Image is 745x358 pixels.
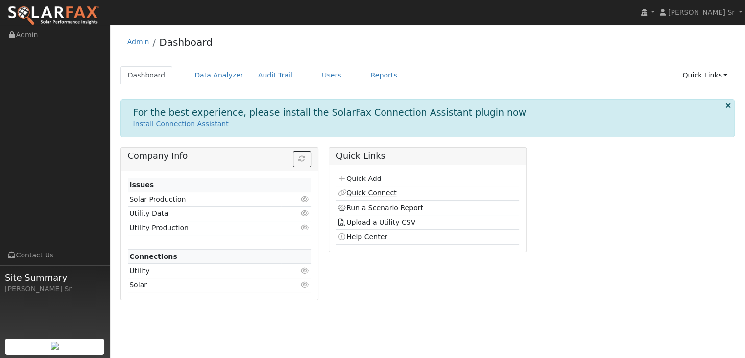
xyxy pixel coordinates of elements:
span: Site Summary [5,271,105,284]
a: Users [314,66,349,84]
td: Utility Production [128,221,282,235]
h5: Company Info [128,151,311,161]
img: retrieve [51,342,59,350]
a: Audit Trail [251,66,300,84]
i: Click to view [301,196,310,203]
td: Solar Production [128,192,282,206]
strong: Issues [129,181,154,189]
h5: Quick Links [336,151,519,161]
a: Data Analyzer [187,66,251,84]
i: Click to view [301,224,310,231]
a: Help Center [337,233,387,241]
i: Click to view [301,267,310,274]
strong: Connections [129,253,177,260]
a: Run a Scenario Report [337,204,423,212]
a: Dashboard [159,36,213,48]
td: Utility Data [128,206,282,221]
div: [PERSON_NAME] Sr [5,284,105,294]
a: Dashboard [120,66,173,84]
a: Admin [127,38,149,46]
span: [PERSON_NAME] Sr [668,8,735,16]
i: Click to view [301,210,310,217]
i: Click to view [301,281,310,288]
a: Quick Connect [337,189,396,197]
td: Utility [128,264,282,278]
h1: For the best experience, please install the SolarFax Connection Assistant plugin now [133,107,527,118]
td: Solar [128,278,282,292]
img: SolarFax [7,5,99,26]
a: Quick Links [675,66,735,84]
a: Install Connection Assistant [133,120,229,128]
a: Reports [363,66,405,84]
a: Upload a Utility CSV [337,218,415,226]
a: Quick Add [337,175,381,182]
